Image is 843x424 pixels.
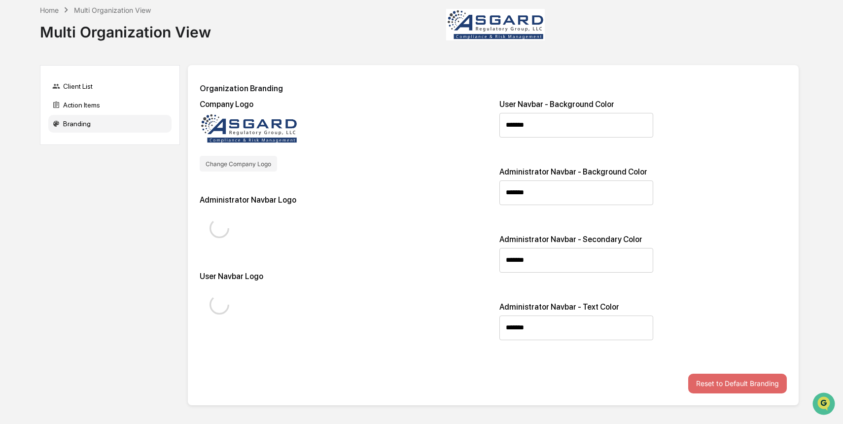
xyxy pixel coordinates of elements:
[200,156,277,172] button: Change Company Logo
[48,115,172,133] div: Branding
[40,15,211,41] div: Multi Organization View
[6,216,66,234] a: 🔎Data Lookup
[200,113,298,144] img: Organization Logo
[87,161,107,169] span: [DATE]
[200,100,488,109] div: Company Logo
[81,202,122,212] span: Attestations
[21,75,38,93] img: 8933085812038_c878075ebb4cc5468115_72.jpg
[168,78,179,90] button: Start new chat
[48,96,172,114] div: Action Items
[31,161,80,169] span: [PERSON_NAME]
[82,134,85,142] span: •
[499,167,787,177] div: Administrator Navbar - Background Color
[74,6,151,14] div: Multi Organization View
[446,9,545,40] img: Asgard Compliance
[48,77,172,95] div: Client List
[200,195,488,205] div: Administrator Navbar Logo
[10,221,18,229] div: 🔎
[44,75,162,85] div: Start new chat
[31,134,80,142] span: [PERSON_NAME]
[98,245,119,252] span: Pylon
[200,84,787,93] h2: Organization Branding
[499,100,787,109] div: User Navbar - Background Color
[10,125,26,141] img: Shannon Brady
[87,134,107,142] span: [DATE]
[6,198,68,215] a: 🖐️Preclearance
[10,151,26,167] img: Shannon Brady
[26,45,163,55] input: Clear
[20,202,64,212] span: Preclearance
[20,220,62,230] span: Data Lookup
[811,391,838,418] iframe: Open customer support
[200,272,488,281] div: User Navbar Logo
[10,75,28,93] img: 1746055101610-c473b297-6a78-478c-a979-82029cc54cd1
[10,21,179,36] p: How can we help?
[44,85,136,93] div: We're available if you need us!
[70,244,119,252] a: Powered byPylon
[10,109,63,117] div: Past conversations
[499,235,787,244] div: Administrator Navbar - Secondary Color
[153,107,179,119] button: See all
[71,203,79,211] div: 🗄️
[40,6,59,14] div: Home
[82,161,85,169] span: •
[499,302,787,312] div: Administrator Navbar - Text Color
[688,374,787,394] button: Reset to Default Branding
[68,198,126,215] a: 🗄️Attestations
[10,203,18,211] div: 🖐️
